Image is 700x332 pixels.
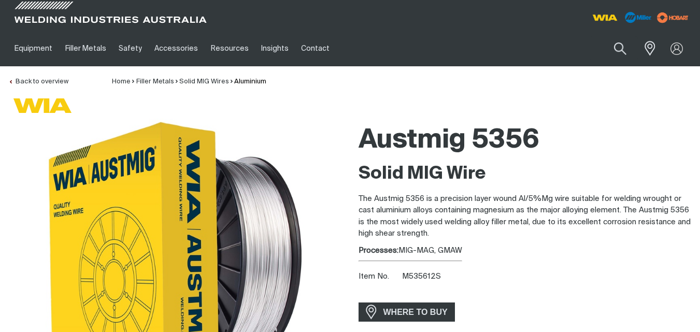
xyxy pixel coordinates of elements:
p: The Austmig 5356 is a precision layer wound Al/5%Mg wire suitable for welding wrought or cast alu... [359,193,692,240]
a: Accessories [148,31,204,66]
a: Filler Metals [59,31,112,66]
nav: Breadcrumb [112,77,266,87]
button: Search products [603,36,638,61]
div: MIG-MAG, GMAW [359,245,692,257]
h2: Solid MIG Wire [359,163,692,185]
a: Resources [205,31,255,66]
img: miller [654,10,692,25]
a: Contact [295,31,336,66]
span: Item No. [359,271,401,283]
a: Aluminium [234,78,266,85]
a: Filler Metals [136,78,174,85]
a: WHERE TO BUY [359,302,455,322]
a: Home [112,78,131,85]
span: WHERE TO BUY [377,304,454,321]
h1: Austmig 5356 [359,124,692,157]
nav: Main [8,31,521,66]
span: M535612S [402,272,441,280]
input: Product name or item number... [590,36,638,61]
a: Equipment [8,31,59,66]
a: Safety [112,31,148,66]
strong: Processes: [359,247,398,254]
a: Back to overview of Aluminium [8,78,68,85]
a: Solid MIG Wires [179,78,229,85]
a: Insights [255,31,295,66]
